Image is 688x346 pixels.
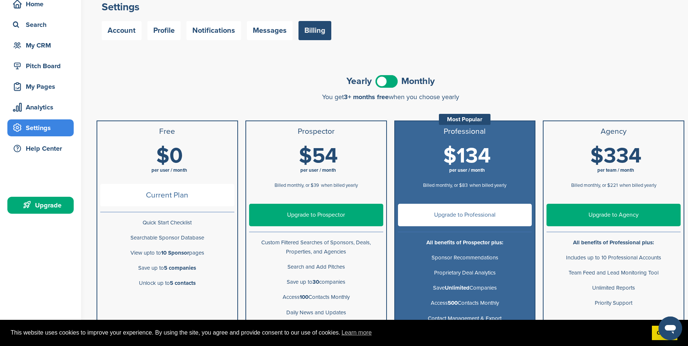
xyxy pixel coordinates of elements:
b: 100 [300,294,308,300]
a: My CRM [7,37,74,54]
a: Upgrade to Agency [546,204,681,226]
div: Analytics [11,101,74,114]
p: Team Feed and Lead Monitoring Tool [546,268,681,277]
span: per user / month [151,167,187,173]
span: per team / month [597,167,634,173]
p: Save up to [100,263,234,273]
span: $334 [590,143,642,169]
a: Analytics [7,99,74,116]
p: Sponsor Recommendations [398,253,532,262]
h3: Agency [546,127,681,136]
a: Settings [7,119,74,136]
p: Proprietary Deal Analytics [398,268,532,277]
a: Upgrade to Professional [398,204,532,226]
a: Notifications [186,21,241,40]
a: Messages [247,21,293,40]
a: Pitch Board [7,57,74,74]
p: Quick Start Checklist [100,218,234,227]
a: dismiss cookie message [652,326,677,340]
a: Upgrade [7,197,74,214]
b: 5 contacts [170,280,196,286]
h2: Settings [102,0,679,14]
a: My Pages [7,78,74,95]
div: Help Center [11,142,74,155]
a: Billing [298,21,331,40]
a: Help Center [7,140,74,157]
h3: Free [100,127,234,136]
p: Save up to companies [249,277,383,287]
p: Unlock up to [100,279,234,288]
b: 30 [312,279,319,285]
a: Profile [147,21,181,40]
span: when billed yearly [469,182,506,188]
span: $54 [299,143,338,169]
span: Billed monthly, or $221 [571,182,618,188]
p: Includes up to 10 Professional Accounts [546,253,681,262]
span: Yearly [346,77,372,86]
a: Account [102,21,142,40]
div: You get when you choose yearly [97,93,684,101]
b: All benefits of Prospector plus: [426,239,503,246]
span: $134 [443,143,491,169]
span: $0 [156,143,183,169]
span: Current Plan [100,184,234,206]
p: Searchable Sponsor Database [100,233,234,242]
span: per user / month [300,167,336,173]
span: Monthly [401,77,435,86]
p: View upto to pages [100,248,234,258]
p: Save Companies [398,283,532,293]
div: Settings [11,121,74,134]
span: Billed monthly, or $39 [275,182,319,188]
p: Daily News and Updates [249,308,383,317]
div: Most Popular [439,114,490,125]
a: Upgrade to Prospector [249,204,383,226]
div: My CRM [11,39,74,52]
b: Unlimited [445,284,469,291]
span: Billed monthly, or $83 [423,182,468,188]
p: Access Contacts Monthly [398,298,532,308]
div: Search [11,18,74,31]
h3: Professional [398,127,532,136]
b: 500 [448,300,458,306]
p: Priority Support [546,298,681,308]
div: My Pages [11,80,74,93]
iframe: Button to launch messaging window [659,317,682,340]
a: learn more about cookies [340,327,373,338]
b: All benefits of Professional plus: [573,239,654,246]
p: Contact Management & Export [398,314,532,323]
h3: Prospector [249,127,383,136]
p: Custom Filtered Searches of Sponsors, Deals, Properties, and Agencies [249,238,383,256]
p: Unlimited Reports [546,283,681,293]
span: when billed yearly [321,182,358,188]
span: when billed yearly [619,182,656,188]
p: Search and Add Pitches [249,262,383,272]
span: per user / month [449,167,485,173]
span: 3+ months free [344,93,389,101]
a: Search [7,16,74,33]
div: Pitch Board [11,59,74,73]
p: Access Contacts Monthly [249,293,383,302]
div: Upgrade [11,199,74,212]
b: 5 companies [164,265,196,271]
b: 10 Sponsor [161,249,189,256]
span: This website uses cookies to improve your experience. By using the site, you agree and provide co... [11,327,646,338]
